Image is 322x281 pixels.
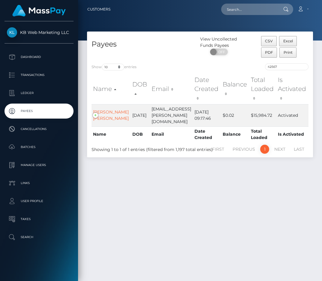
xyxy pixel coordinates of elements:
[193,126,221,142] th: Date Created
[5,176,74,191] a: Links
[193,104,221,126] td: [DATE] 09:17:46
[131,126,150,142] th: DOB
[131,74,150,104] th: DOB: activate to sort column descending
[92,64,137,71] label: Show entries
[7,125,71,134] p: Cancellations
[5,50,74,65] a: Dashboard
[7,197,71,206] p: User Profile
[7,89,71,98] p: Ledger
[92,74,131,104] th: Name: activate to sort column ascending
[12,5,66,17] img: MassPay Logo
[265,63,308,70] input: Search transactions
[276,104,308,126] td: Activated
[5,68,74,83] a: Transactions
[276,74,308,104] th: Is Activated: activate to sort column ascending
[284,50,293,55] span: Print
[92,39,196,50] h4: Payees
[249,126,276,142] th: Total Loaded
[200,36,238,49] div: View Uncollected Funds Payees
[7,179,71,188] p: Links
[7,27,17,38] img: KB Web Marketing LLC
[7,143,71,152] p: Batches
[7,53,71,62] p: Dashboard
[87,3,110,16] a: Customers
[7,71,71,80] p: Transactions
[150,74,193,104] th: Email: activate to sort column ascending
[221,104,250,126] td: $0.02
[221,4,278,15] input: Search...
[221,126,250,142] th: Balance
[5,104,74,119] a: Payees
[193,74,221,104] th: Date Created: activate to sort column ascending
[5,140,74,155] a: Batches
[5,86,74,101] a: Ledger
[265,39,273,43] span: CSV
[5,230,74,245] a: Search
[5,212,74,227] a: Taxes
[5,30,74,35] span: KB Web Marketing LLC
[276,126,308,142] th: Is Activated
[260,145,269,154] a: 1
[131,104,150,126] td: [DATE]
[92,126,131,142] th: Name
[102,64,124,71] select: Showentries
[7,215,71,224] p: Taxes
[7,233,71,242] p: Search
[249,104,276,126] td: $15,984.72
[7,161,71,170] p: Manage Users
[249,74,276,104] th: Total Loaded: activate to sort column ascending
[150,126,193,142] th: Email
[221,74,250,104] th: Balance: activate to sort column ascending
[261,36,277,46] button: CSV
[7,107,71,116] p: Payees
[92,144,177,153] div: Showing 1 to 1 of 1 entries (filtered from 1,197 total entries)
[5,158,74,173] a: Manage Users
[213,49,228,55] span: OFF
[5,194,74,209] a: User Profile
[93,109,129,121] a: [PERSON_NAME] [PERSON_NAME]
[265,50,273,55] span: PDF
[261,47,277,58] button: PDF
[279,47,296,58] button: Print
[279,36,297,46] button: Excel
[150,104,193,126] td: [EMAIL_ADDRESS][PERSON_NAME][DOMAIN_NAME]
[283,39,293,43] span: Excel
[5,122,74,137] a: Cancellations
